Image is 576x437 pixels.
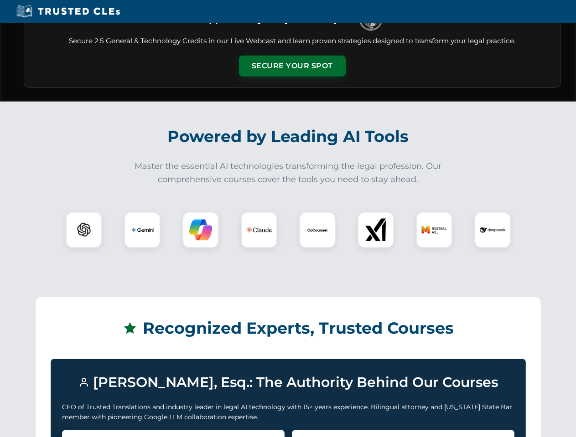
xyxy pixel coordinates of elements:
[66,212,102,248] div: ChatGPT
[124,212,161,248] div: Gemini
[241,212,277,248] div: Claude
[131,218,154,241] img: Gemini Logo
[71,217,97,243] img: ChatGPT Logo
[358,212,394,248] div: xAI
[14,5,123,18] img: Trusted CLEs
[364,218,387,241] img: xAI Logo
[299,212,336,248] div: CoCounsel
[421,217,447,243] img: Mistral AI Logo
[51,312,526,344] h2: Recognized Experts, Trusted Courses
[182,212,219,248] div: Copilot
[246,217,272,243] img: Claude Logo
[62,370,514,395] h3: [PERSON_NAME], Esq.: The Authority Behind Our Courses
[129,160,448,186] p: Master the essential AI technologies transforming the legal profession. Our comprehensive courses...
[480,217,505,243] img: DeepSeek Logo
[36,121,541,152] h2: Powered by Leading AI Tools
[416,212,452,248] div: Mistral AI
[306,218,329,241] img: CoCounsel Logo
[474,212,511,248] div: DeepSeek
[62,402,514,422] p: CEO of Trusted Translations and industry leader in legal AI technology with 15+ years experience....
[35,36,550,46] p: Secure 2.5 General & Technology Credits in our Live Webcast and learn proven strategies designed ...
[189,218,212,241] img: Copilot Logo
[239,56,346,76] button: Secure Your Spot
